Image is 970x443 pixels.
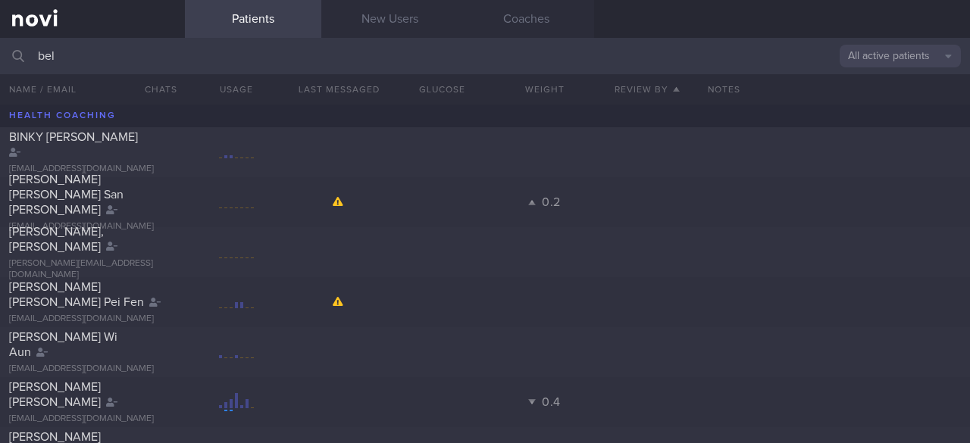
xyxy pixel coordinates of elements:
[390,74,493,105] button: Glucose
[9,226,104,253] span: [PERSON_NAME], [PERSON_NAME]
[493,74,596,105] button: Weight
[9,173,124,216] span: [PERSON_NAME] [PERSON_NAME] San [PERSON_NAME]
[9,314,176,325] div: [EMAIL_ADDRESS][DOMAIN_NAME]
[9,363,176,375] div: [EMAIL_ADDRESS][DOMAIN_NAME]
[9,221,176,232] div: [EMAIL_ADDRESS][DOMAIN_NAME]
[9,331,117,358] span: [PERSON_NAME] Wi Aun
[9,258,176,281] div: [PERSON_NAME][EMAIL_ADDRESS][DOMAIN_NAME]
[699,74,970,105] div: Notes
[9,281,144,308] span: [PERSON_NAME] [PERSON_NAME] Pei Fen
[124,74,185,105] button: Chats
[596,74,698,105] button: Review By
[9,413,176,425] div: [EMAIL_ADDRESS][DOMAIN_NAME]
[542,396,561,408] span: 0.4
[9,131,138,143] span: BINKY [PERSON_NAME]
[840,45,961,67] button: All active patients
[542,196,561,208] span: 0.2
[9,164,176,175] div: [EMAIL_ADDRESS][DOMAIN_NAME]
[185,74,287,105] div: Usage
[288,74,390,105] button: Last Messaged
[9,381,101,408] span: [PERSON_NAME] [PERSON_NAME]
